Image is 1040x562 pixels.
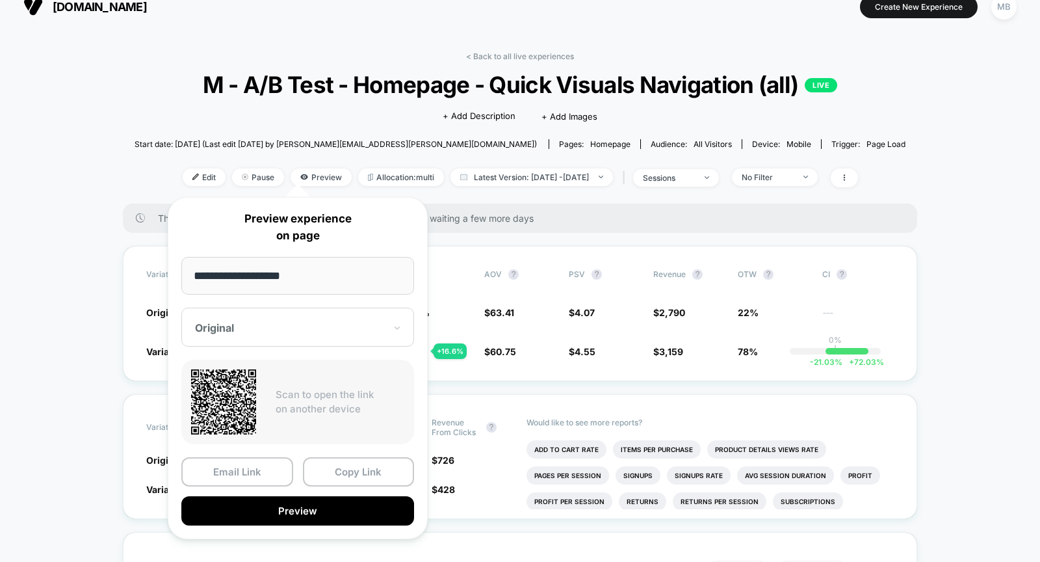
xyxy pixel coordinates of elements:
[490,307,514,318] span: 63.41
[866,139,905,149] span: Page Load
[276,388,404,417] p: Scan to open the link on another device
[692,269,703,280] button: ?
[651,139,732,149] div: Audience:
[619,168,633,187] span: |
[146,484,192,495] span: Variation 1
[434,343,467,359] div: + 16.6 %
[643,173,695,183] div: sessions
[694,139,732,149] span: All Visitors
[810,357,842,367] span: -21.03 %
[146,418,218,437] span: Variation
[508,269,519,280] button: ?
[613,440,701,459] li: Items Per Purchase
[437,455,454,466] span: 726
[181,457,293,487] button: Email Link
[146,307,182,318] span: Original
[158,213,891,224] span: There are still no statistically significant results. We recommend waiting a few more days
[541,111,597,122] span: + Add Images
[146,455,182,466] span: Original
[599,176,603,178] img: end
[590,139,630,149] span: homepage
[432,418,480,437] span: Revenue From Clicks
[484,346,516,357] span: $
[526,418,894,427] p: Would like to see more reports?
[707,440,826,459] li: Product Details Views Rate
[591,269,602,280] button: ?
[837,269,847,280] button: ?
[242,174,248,180] img: end
[742,139,821,149] span: Device:
[303,457,415,487] button: Copy Link
[358,168,444,186] span: Allocation: multi
[834,345,837,355] p: |
[829,335,842,345] p: 0%
[738,269,809,280] span: OTW
[526,440,606,459] li: Add To Cart Rate
[146,346,192,357] span: Variation 1
[742,172,794,182] div: No Filter
[135,139,537,149] span: Start date: [DATE] (Last edit [DATE] by [PERSON_NAME][EMAIL_ADDRESS][PERSON_NAME][DOMAIN_NAME])
[432,455,454,466] span: $
[822,309,894,319] span: ---
[619,492,666,511] li: Returns
[773,492,843,511] li: Subscriptions
[803,176,808,178] img: end
[849,357,854,367] span: +
[559,139,630,149] div: Pages:
[484,269,502,279] span: AOV
[822,269,894,280] span: CI
[450,168,613,186] span: Latest Version: [DATE] - [DATE]
[786,139,811,149] span: mobile
[460,174,467,180] img: calendar
[705,176,709,179] img: end
[291,168,352,186] span: Preview
[653,307,685,318] span: $
[763,269,773,280] button: ?
[181,496,414,526] button: Preview
[569,269,585,279] span: PSV
[526,466,609,485] li: Pages Per Session
[466,51,574,61] a: < Back to all live experiences
[840,466,880,485] li: Profit
[831,139,905,149] div: Trigger:
[432,484,455,495] span: $
[653,269,686,279] span: Revenue
[490,346,516,357] span: 60.75
[737,466,834,485] li: Avg Session Duration
[738,307,759,318] span: 22%
[667,466,731,485] li: Signups Rate
[738,346,758,357] span: 78%
[484,307,514,318] span: $
[659,346,683,357] span: 3,159
[443,110,515,123] span: + Add Description
[659,307,685,318] span: 2,790
[805,78,837,92] p: LIVE
[174,71,867,98] span: M - A/B Test - Homepage - Quick Visuals Navigation (all)
[842,357,884,367] span: 72.03 %
[653,346,683,357] span: $
[569,346,595,357] span: $
[368,174,373,181] img: rebalance
[486,422,497,433] button: ?
[192,174,199,180] img: edit
[575,307,595,318] span: 4.07
[232,168,284,186] span: Pause
[575,346,595,357] span: 4.55
[437,484,455,495] span: 428
[181,211,414,244] p: Preview experience on page
[526,492,612,511] li: Profit Per Session
[616,466,660,485] li: Signups
[673,492,766,511] li: Returns Per Session
[569,307,595,318] span: $
[146,269,218,280] span: Variation
[183,168,226,186] span: Edit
